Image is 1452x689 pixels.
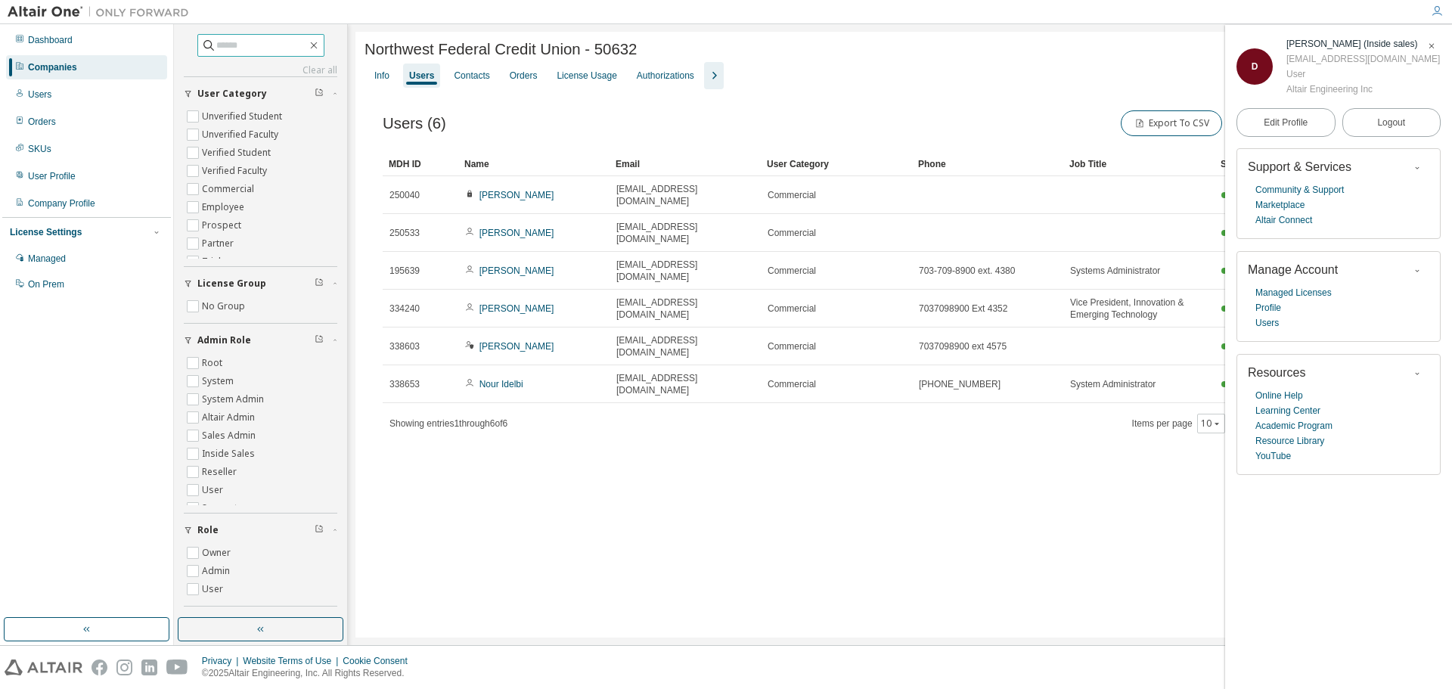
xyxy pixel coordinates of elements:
[1069,152,1208,176] div: Job Title
[1255,300,1281,315] a: Profile
[1377,115,1405,130] span: Logout
[1132,414,1225,433] span: Items per page
[1252,61,1258,72] span: D
[202,180,257,198] label: Commercial
[28,197,95,209] div: Company Profile
[1264,116,1308,129] span: Edit Profile
[919,265,1015,277] span: 703-709-8900 ext. 4380
[116,660,132,675] img: instagram.svg
[184,77,337,110] button: User Category
[616,296,754,321] span: [EMAIL_ADDRESS][DOMAIN_NAME]
[389,303,420,315] span: 334240
[1236,108,1336,137] a: Edit Profile
[343,655,416,667] div: Cookie Consent
[28,143,51,155] div: SKUs
[389,265,420,277] span: 195639
[389,152,452,176] div: MDH ID
[768,340,816,352] span: Commercial
[141,660,157,675] img: linkedin.svg
[479,228,554,238] a: [PERSON_NAME]
[637,70,694,82] div: Authorizations
[1286,51,1440,67] div: [EMAIL_ADDRESS][DOMAIN_NAME]
[315,334,324,346] span: Clear filter
[389,227,420,239] span: 250533
[479,190,554,200] a: [PERSON_NAME]
[389,189,420,201] span: 250040
[184,324,337,357] button: Admin Role
[1255,197,1305,213] a: Marketplace
[315,88,324,100] span: Clear filter
[166,660,188,675] img: youtube.svg
[243,655,343,667] div: Website Terms of Use
[315,524,324,536] span: Clear filter
[28,116,56,128] div: Orders
[389,340,420,352] span: 338603
[202,562,233,580] label: Admin
[479,379,523,390] a: Nour Idelbi
[383,115,446,132] span: Users (6)
[184,514,337,547] button: Role
[1070,265,1160,277] span: Systems Administrator
[1255,182,1344,197] a: Community & Support
[184,607,337,640] button: Status
[1255,448,1291,464] a: YouTube
[479,341,554,352] a: [PERSON_NAME]
[1248,263,1338,276] span: Manage Account
[919,378,1001,390] span: [PHONE_NUMBER]
[202,427,259,445] label: Sales Admin
[202,544,234,562] label: Owner
[768,378,816,390] span: Commercial
[768,227,816,239] span: Commercial
[202,445,258,463] label: Inside Sales
[510,70,538,82] div: Orders
[557,70,616,82] div: License Usage
[479,303,554,314] a: [PERSON_NAME]
[202,126,281,144] label: Unverified Faculty
[202,162,270,180] label: Verified Faculty
[1121,110,1222,136] button: Export To CSV
[1070,378,1156,390] span: System Administrator
[616,259,754,283] span: [EMAIL_ADDRESS][DOMAIN_NAME]
[197,524,219,536] span: Role
[454,70,489,82] div: Contacts
[1286,82,1440,97] div: Altair Engineering Inc
[919,340,1007,352] span: 7037098900 ext 4575
[1255,388,1303,403] a: Online Help
[202,234,237,253] label: Partner
[28,88,51,101] div: Users
[202,297,248,315] label: No Group
[616,221,754,245] span: [EMAIL_ADDRESS][DOMAIN_NAME]
[202,667,417,680] p: © 2025 Altair Engineering, Inc. All Rights Reserved.
[202,408,258,427] label: Altair Admin
[1286,67,1440,82] div: User
[616,372,754,396] span: [EMAIL_ADDRESS][DOMAIN_NAME]
[1248,366,1305,379] span: Resources
[616,152,755,176] div: Email
[1248,160,1351,173] span: Support & Services
[197,88,267,100] span: User Category
[202,354,225,372] label: Root
[202,253,224,271] label: Trial
[202,390,267,408] label: System Admin
[202,372,237,390] label: System
[1255,315,1279,331] a: Users
[389,418,507,429] span: Showing entries 1 through 6 of 6
[5,660,82,675] img: altair_logo.svg
[1255,433,1324,448] a: Resource Library
[28,34,73,46] div: Dashboard
[919,303,1007,315] span: 7037098900 Ext 4352
[202,481,226,499] label: User
[28,278,64,290] div: On Prem
[28,170,76,182] div: User Profile
[197,334,251,346] span: Admin Role
[479,265,554,276] a: [PERSON_NAME]
[1342,108,1441,137] button: Logout
[315,278,324,290] span: Clear filter
[374,70,389,82] div: Info
[768,265,816,277] span: Commercial
[1201,417,1221,430] button: 10
[184,267,337,300] button: License Group
[365,41,637,58] span: Northwest Federal Credit Union - 50632
[389,378,420,390] span: 338653
[92,660,107,675] img: facebook.svg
